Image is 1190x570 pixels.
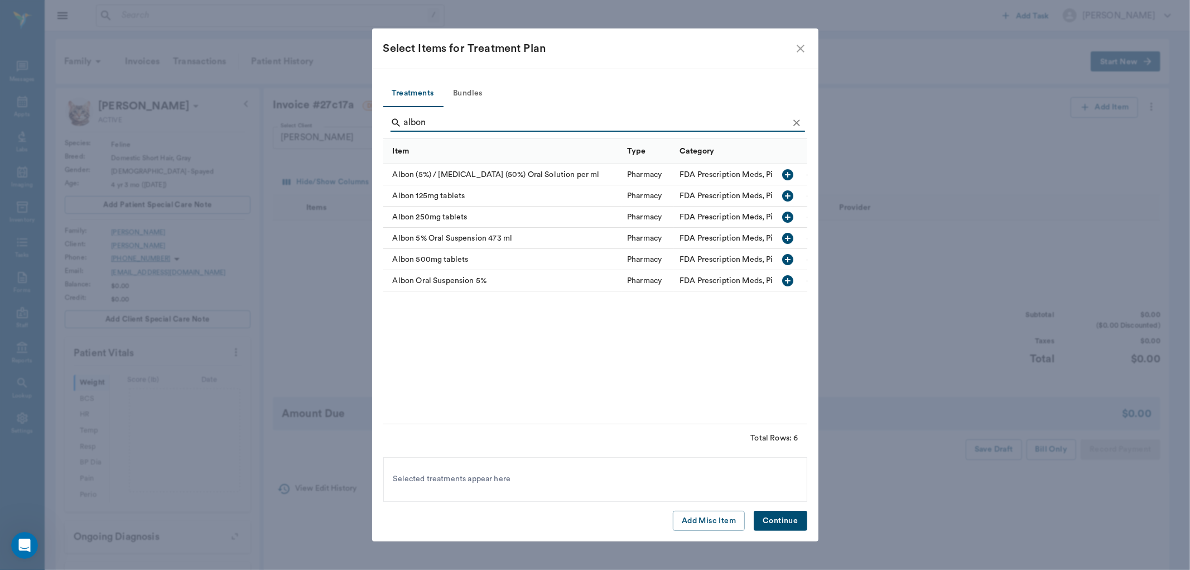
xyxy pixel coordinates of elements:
[627,254,662,265] div: Pharmacy
[627,169,662,180] div: Pharmacy
[622,139,674,164] div: Type
[627,233,662,244] div: Pharmacy
[383,164,622,185] div: Albon (5%) / [MEDICAL_DATA] (50%) Oral Solution per ml
[680,190,841,202] div: FDA Prescription Meds, Pill, Cap, Liquid, Etc.
[383,228,622,249] div: Albon 5% Oral Suspension 473 ml
[404,114,788,132] input: Find a treatment
[794,42,807,55] button: close
[674,139,883,164] div: Category
[680,254,841,265] div: FDA Prescription Meds, Pill, Cap, Liquid, Etc.
[680,212,841,223] div: FDA Prescription Meds, Pill, Cap, Liquid, Etc.
[383,139,622,164] div: Item
[751,433,798,444] div: Total Rows: 6
[443,80,493,107] button: Bundles
[627,190,662,202] div: Pharmacy
[383,80,443,107] button: Treatments
[383,207,622,228] div: Albon 250mg tablets
[754,511,807,531] button: Continue
[627,136,646,167] div: Type
[383,270,622,291] div: Albon Oral Suspension 5%
[627,212,662,223] div: Pharmacy
[393,136,409,167] div: Item
[383,40,794,58] div: Select Items for Treatment Plan
[391,114,805,134] div: Search
[680,233,841,244] div: FDA Prescription Meds, Pill, Cap, Liquid, Etc.
[673,511,745,531] button: Add Misc Item
[680,169,841,180] div: FDA Prescription Meds, Pill, Cap, Liquid, Etc.
[383,185,622,207] div: Albon 125mg tablets
[788,114,805,131] button: Clear
[383,249,622,270] div: Albon 500mg tablets
[627,275,662,286] div: Pharmacy
[11,532,38,559] iframe: Intercom live chat
[393,473,511,485] span: Selected treatments appear here
[680,275,841,286] div: FDA Prescription Meds, Pill, Cap, Liquid, Etc.
[680,136,714,167] div: Category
